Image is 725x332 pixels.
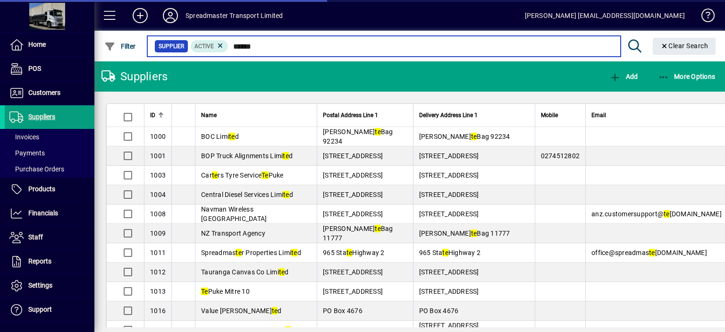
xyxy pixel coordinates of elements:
span: [STREET_ADDRESS] [419,171,479,179]
span: Staff [28,233,43,241]
a: Payments [5,145,94,161]
em: te [471,133,477,140]
span: 1012 [150,268,166,276]
span: Postal Address Line 1 [323,110,378,120]
button: Add [607,68,640,85]
em: Te [201,288,208,295]
span: Add [609,73,638,80]
span: [STREET_ADDRESS] [323,288,383,295]
a: Invoices [5,129,94,145]
span: [PERSON_NAME] Bag 92234 [419,133,510,140]
span: anz.customersupport@ [DOMAIN_NAME] [591,210,722,218]
span: [STREET_ADDRESS] [419,268,479,276]
a: Knowledge Base [694,2,713,33]
button: Clear [653,38,716,55]
span: Invoices [9,133,39,141]
em: te [272,307,278,315]
button: More Options [656,68,718,85]
div: Name [201,110,311,120]
span: 1003 [150,171,166,179]
span: [STREET_ADDRESS] [419,210,479,218]
span: [STREET_ADDRESS] [323,171,383,179]
span: POS [28,65,41,72]
span: [PERSON_NAME] Bag 11777 [323,225,393,242]
span: 1013 [150,288,166,295]
a: Purchase Orders [5,161,94,177]
span: 1009 [150,230,166,237]
mat-chip: Activation Status: Active [191,40,228,52]
a: Financials [5,202,94,225]
span: [PERSON_NAME] Bag 92234 [323,128,393,145]
span: BOP Truck Alignments Limi d [201,152,293,160]
em: Te [261,171,269,179]
span: 1008 [150,210,166,218]
a: Support [5,298,94,322]
span: Value [PERSON_NAME] d [201,307,282,315]
a: Products [5,178,94,201]
span: [STREET_ADDRESS] [419,288,479,295]
span: Clear Search [660,42,708,50]
em: te [212,171,218,179]
span: More Options [658,73,716,80]
span: Home [28,41,46,48]
div: Email [591,110,722,120]
span: Payments [9,149,45,157]
span: [STREET_ADDRESS] [323,152,383,160]
em: te [229,133,235,140]
span: Puke Mitre 10 [201,288,250,295]
span: NZ Transport Agency [201,230,265,237]
span: 1016 [150,307,166,315]
em: te [236,249,242,256]
span: Reports [28,257,51,265]
span: Supplier [159,42,184,51]
div: Suppliers [101,69,168,84]
span: 1004 [150,191,166,198]
em: te [283,152,289,160]
em: te [649,249,655,256]
button: Filter [102,38,138,55]
span: PO Box 4676 [323,307,362,315]
div: ID [150,110,166,120]
em: te [375,128,381,136]
span: [STREET_ADDRESS] [323,210,383,218]
span: Mobile [541,110,558,120]
span: [STREET_ADDRESS] [323,268,383,276]
span: Active [194,43,214,50]
span: [STREET_ADDRESS] [419,191,479,198]
span: Purchase Orders [9,165,64,173]
em: te [471,230,477,237]
span: Suppliers [28,113,55,120]
span: 1011 [150,249,166,256]
span: [STREET_ADDRESS] [419,152,479,160]
span: Products [28,185,55,193]
span: ID [150,110,155,120]
span: Central Diesel Services Limi d [201,191,293,198]
span: Customers [28,89,60,96]
span: Name [201,110,217,120]
em: te [375,225,381,232]
em: te [664,210,670,218]
a: Home [5,33,94,57]
span: office@spreadmas [DOMAIN_NAME] [591,249,707,256]
span: Spreadmas r Properties Limi d [201,249,301,256]
span: [STREET_ADDRESS] [323,191,383,198]
em: te [442,249,448,256]
span: Settings [28,281,52,289]
em: te [283,191,289,198]
span: Financials [28,209,58,217]
span: Filter [104,43,136,50]
a: Staff [5,226,94,249]
span: Navman Wireless [GEOGRAPHIC_DATA] [201,205,267,222]
span: 0274512802 [541,152,580,160]
div: Spreadmaster Transport Limited [185,8,283,23]
span: [PERSON_NAME] Bag 11777 [419,230,510,237]
span: Car rs Tyre Service Puke [201,171,284,179]
span: 965 Sta Highway 2 [323,249,385,256]
em: te [279,268,285,276]
div: [PERSON_NAME] [EMAIL_ADDRESS][DOMAIN_NAME] [525,8,685,23]
span: Tauranga Canvas Co Limi d [201,268,289,276]
span: 965 Sta Highway 2 [419,249,481,256]
span: 1000 [150,133,166,140]
span: Email [591,110,606,120]
a: POS [5,57,94,81]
